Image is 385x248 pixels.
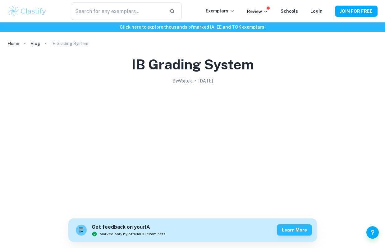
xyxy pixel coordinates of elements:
[68,87,317,211] img: IB Grading System cover image
[92,223,166,231] h6: Get feedback on your IA
[1,24,384,30] h6: Click here to explore thousands of marked IA, EE and TOK exemplars !
[172,77,192,84] h2: By Wojtek
[131,55,254,74] h1: IB Grading System
[71,2,165,20] input: Search for any exemplars...
[68,218,317,242] a: Get feedback on yourIAMarked only by official IB examinersLearn more
[195,77,196,84] p: •
[7,39,19,48] a: Home
[247,8,268,15] p: Review
[206,7,235,14] p: Exemplars
[7,5,47,17] img: Clastify logo
[366,226,379,239] button: Help and Feedback
[310,9,323,14] a: Login
[100,231,166,237] span: Marked only by official IB examiners
[51,40,88,47] p: IB Grading System
[281,9,298,14] a: Schools
[335,6,378,17] button: JOIN FOR FREE
[277,224,312,236] button: Learn more
[30,39,40,48] a: Blog
[199,77,213,84] h2: [DATE]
